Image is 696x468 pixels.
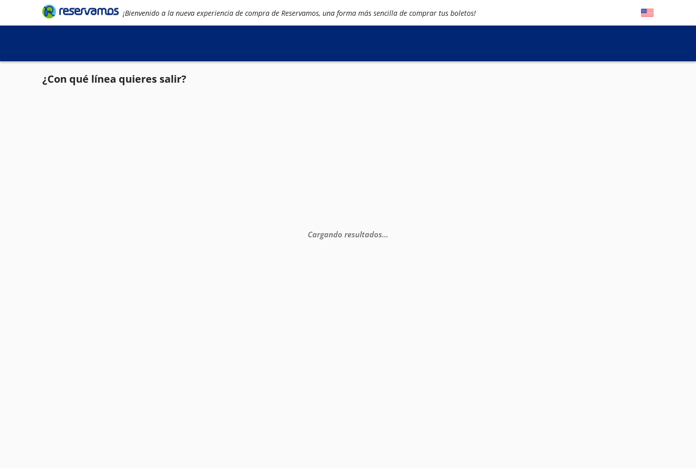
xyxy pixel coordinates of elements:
[384,229,386,239] span: .
[42,4,119,22] a: Brand Logo
[382,229,384,239] span: .
[42,71,186,87] p: ¿Con qué línea quieres salir?
[641,7,654,19] button: English
[308,229,388,239] em: Cargando resultados
[42,4,119,19] i: Brand Logo
[123,8,476,18] em: ¡Bienvenido a la nueva experiencia de compra de Reservamos, una forma más sencilla de comprar tus...
[386,229,388,239] span: .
